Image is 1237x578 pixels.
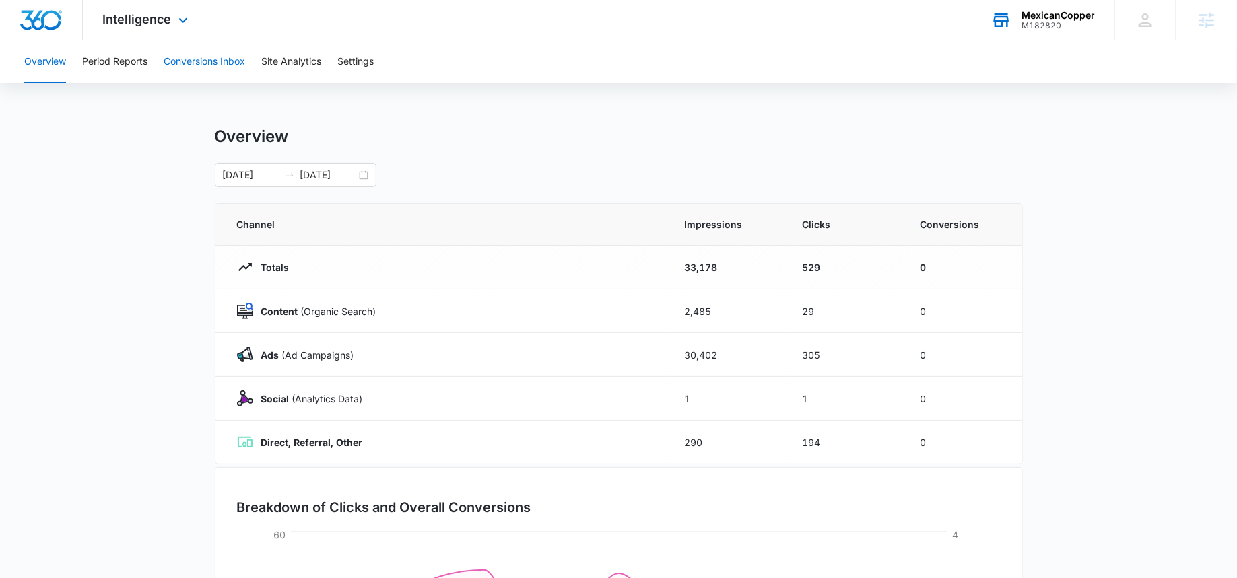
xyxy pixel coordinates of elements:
span: Clicks [803,217,888,231]
p: (Organic Search) [253,304,376,318]
h3: Breakdown of Clicks and Overall Conversions [237,497,531,517]
button: Site Analytics [261,40,321,83]
td: 29 [787,289,904,333]
span: swap-right [284,170,295,180]
td: 1 [787,377,904,421]
p: (Analytics Data) [253,392,363,406]
h1: Overview [215,127,289,147]
td: 194 [787,421,904,464]
td: 30,402 [669,333,787,377]
td: 0 [904,333,1022,377]
td: 0 [904,289,1022,333]
img: Ads [237,347,253,363]
tspan: 4 [952,530,958,541]
strong: Direct, Referral, Other [261,437,363,448]
button: Overview [24,40,66,83]
tspan: 60 [273,530,285,541]
button: Settings [337,40,374,83]
td: 1 [669,377,787,421]
span: Impressions [685,217,770,231]
div: account name [1022,10,1095,21]
button: Conversions Inbox [164,40,245,83]
button: Period Reports [82,40,147,83]
td: 305 [787,333,904,377]
span: Conversions [921,217,1001,231]
td: 529 [787,246,904,289]
span: Channel [237,217,653,231]
td: 0 [904,246,1022,289]
div: account id [1022,21,1095,30]
td: 0 [904,377,1022,421]
input: Start date [223,168,279,182]
span: to [284,170,295,180]
p: Totals [253,260,290,275]
p: (Ad Campaigns) [253,348,354,362]
td: 2,485 [669,289,787,333]
strong: Content [261,305,298,317]
img: Content [237,303,253,319]
td: 0 [904,421,1022,464]
td: 290 [669,421,787,464]
strong: Social [261,393,290,404]
img: Social [237,390,253,406]
span: Intelligence [103,12,172,26]
td: 33,178 [669,246,787,289]
input: End date [300,168,356,182]
strong: Ads [261,349,279,361]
